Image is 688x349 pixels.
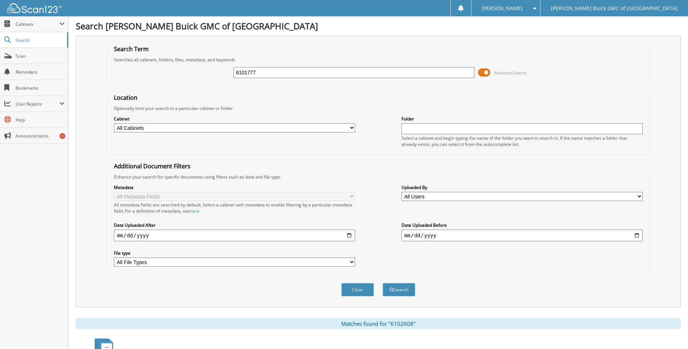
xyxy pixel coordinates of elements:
[16,101,59,107] span: User Reports
[16,53,65,59] span: Scan
[76,20,681,32] h1: Search [PERSON_NAME] Buick GMC of [GEOGRAPHIC_DATA]
[110,45,152,53] legend: Search Term
[401,135,643,147] div: Select a cabinet and begin typing the name of the folder you want to search in. If the name match...
[16,85,65,91] span: Bookmarks
[551,6,677,11] span: [PERSON_NAME] Buick GMC of [GEOGRAPHIC_DATA]
[114,230,355,241] input: start
[16,37,63,43] span: Search
[482,6,523,11] span: [PERSON_NAME]
[110,162,194,170] legend: Additional Document Filters
[110,174,646,180] div: Enhance your search for specific documents using filters such as date and file type.
[114,250,355,256] label: File type
[190,208,199,214] a: here
[110,94,141,102] legend: Location
[401,116,643,122] label: Folder
[16,117,65,123] span: Help
[341,283,374,296] button: Clear
[110,105,646,111] div: Optionally limit your search to a particular cabinet or folder
[401,184,643,190] label: Uploaded By
[114,222,355,228] label: Date Uploaded After
[114,116,355,122] label: Cabinet
[7,3,62,13] img: scan123-logo-white.svg
[114,184,355,190] label: Metadata
[494,70,527,75] span: Advanced Search
[114,202,355,214] div: All metadata fields are searched by default. Select a cabinet with metadata to enable filtering b...
[16,69,65,75] span: Reminders
[76,318,681,329] div: Matches found for "6102608"
[16,133,65,139] span: Announcements
[16,21,59,27] span: Cabinets
[110,57,646,63] div: Searches all cabinets, folders, files, metadata, and keywords
[401,230,643,241] input: end
[401,222,643,228] label: Date Uploaded Before
[383,283,415,296] button: Search
[59,133,65,139] div: 1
